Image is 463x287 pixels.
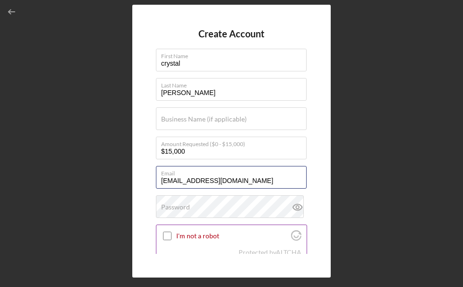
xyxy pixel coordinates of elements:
label: Business Name (if applicable) [161,115,247,123]
label: Last Name [161,78,307,89]
a: Visit Altcha.org [276,248,301,256]
label: I'm not a robot [176,232,288,240]
h4: Create Account [198,28,265,39]
label: First Name [161,49,307,60]
label: Password [161,203,190,211]
a: Visit Altcha.org [291,234,301,242]
label: Email [161,166,307,177]
label: Amount Requested ($0 - $15,000) [161,137,307,148]
div: Protected by [239,249,301,256]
